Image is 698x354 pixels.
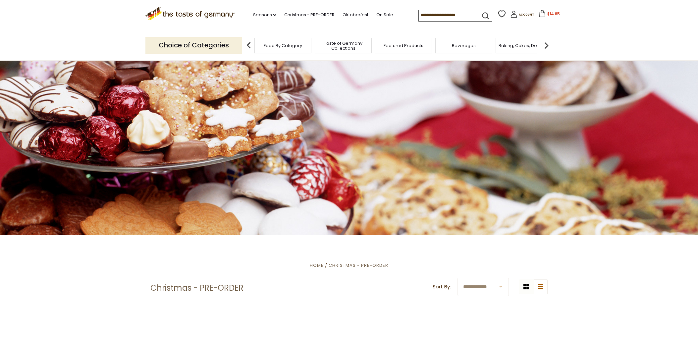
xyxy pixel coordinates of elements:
a: Christmas - PRE-ORDER [284,11,335,19]
a: Oktoberfest [343,11,368,19]
h1: Christmas - PRE-ORDER [150,283,243,293]
button: $14.85 [535,10,564,20]
a: Christmas - PRE-ORDER [329,262,388,268]
span: Account [519,13,534,17]
a: Baking, Cakes, Desserts [499,43,550,48]
a: Featured Products [384,43,423,48]
a: Beverages [452,43,476,48]
a: Food By Category [264,43,302,48]
a: Seasons [253,11,276,19]
a: Account [510,11,534,20]
a: On Sale [376,11,393,19]
a: Taste of Germany Collections [317,41,370,51]
span: $14.85 [547,11,560,17]
a: Home [310,262,324,268]
img: previous arrow [242,39,255,52]
img: next arrow [540,39,553,52]
label: Sort By: [433,283,451,291]
p: Choice of Categories [145,37,242,53]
